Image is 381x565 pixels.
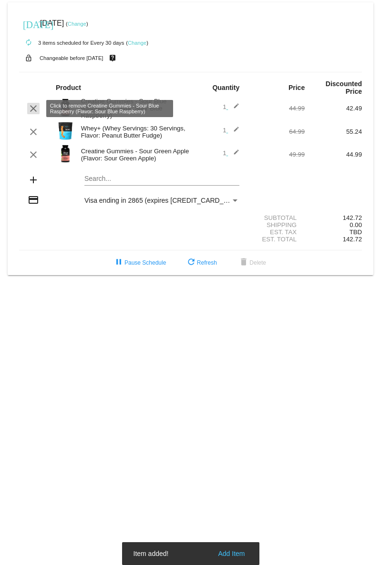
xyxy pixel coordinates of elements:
[68,21,86,27] a: Change
[23,52,34,64] mat-icon: lock_open
[238,257,249,268] mat-icon: delete
[76,125,191,139] div: Whey+ (Whey Servings: 30 Servings, Flavor: Peanut Butter Fudge)
[305,128,362,135] div: 55.24
[247,214,305,221] div: Subtotal
[326,80,362,95] strong: Discounted Price
[28,174,39,186] mat-icon: add
[230,254,274,271] button: Delete
[223,103,239,110] span: 1
[223,149,239,157] span: 1
[23,37,34,49] mat-icon: autorenew
[28,194,39,206] mat-icon: credit_card
[185,259,217,266] span: Refresh
[228,126,239,138] mat-icon: edit
[76,98,191,119] div: Creatine Gummies - Sour Blue Raspberry (Flavor: Sour Blue Raspberry)
[228,103,239,114] mat-icon: edit
[113,259,166,266] span: Pause Schedule
[56,144,75,163] img: Image-1-Creatine-Gummies-Sour-Green-Apple-1000x1000-1.png
[247,228,305,236] div: Est. Tax
[76,148,191,162] div: Creatine Gummies - Sour Green Apple (Flavor: Sour Green Apple)
[350,221,362,228] span: 0.00
[247,128,305,135] div: 64.99
[134,549,248,558] simple-snack-bar: Item added!
[128,40,146,46] a: Change
[247,105,305,112] div: 44.99
[66,21,88,27] small: ( )
[305,151,362,158] div: 44.99
[23,18,34,30] mat-icon: [DATE]
[350,228,362,236] span: TBD
[305,105,362,112] div: 42.49
[228,149,239,160] mat-icon: edit
[107,52,118,64] mat-icon: live_help
[84,197,239,204] mat-select: Payment Method
[56,98,75,117] img: Image-1-Creatine-Gummies-SBR-1000Xx1000.png
[84,175,239,183] input: Search...
[19,40,124,46] small: 3 items scheduled for Every 30 days
[343,236,362,243] span: 142.72
[126,40,148,46] small: ( )
[247,236,305,243] div: Est. Total
[84,197,244,204] span: Visa ending in 2865 (expires [CREDIT_CARD_DATA])
[28,103,39,114] mat-icon: clear
[105,254,174,271] button: Pause Schedule
[223,127,239,134] span: 1
[56,84,81,91] strong: Product
[247,221,305,228] div: Shipping
[28,126,39,138] mat-icon: clear
[28,149,39,160] mat-icon: clear
[288,84,305,91] strong: Price
[238,259,266,266] span: Delete
[305,214,362,221] div: 142.72
[185,257,197,268] mat-icon: refresh
[247,151,305,158] div: 49.99
[178,254,225,271] button: Refresh
[56,121,75,140] img: Image-1-Whey-2lb-Peanut-Butter-Fudge-1000x1000-1.png
[212,84,239,91] strong: Quantity
[215,549,247,558] button: Add Item
[40,55,103,61] small: Changeable before [DATE]
[113,257,124,268] mat-icon: pause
